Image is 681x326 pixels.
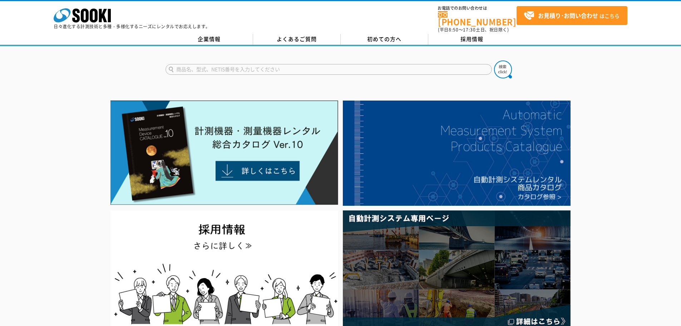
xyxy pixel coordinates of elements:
[438,26,509,33] span: (平日 ～ 土日、祝日除く)
[438,11,517,26] a: [PHONE_NUMBER]
[341,34,428,45] a: 初めての方へ
[494,60,512,78] img: btn_search.png
[524,10,620,21] span: はこちら
[110,101,338,205] img: Catalog Ver10
[343,101,571,206] img: 自動計測システムカタログ
[428,34,516,45] a: 採用情報
[517,6,627,25] a: お見積り･お問い合わせはこちら
[166,64,492,75] input: 商品名、型式、NETIS番号を入力してください
[253,34,341,45] a: よくあるご質問
[367,35,401,43] span: 初めての方へ
[438,6,517,10] span: お電話でのお問い合わせは
[449,26,459,33] span: 8:50
[166,34,253,45] a: 企業情報
[463,26,476,33] span: 17:30
[54,24,210,29] p: 日々進化する計測技術と多種・多様化するニーズにレンタルでお応えします。
[538,11,598,20] strong: お見積り･お問い合わせ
